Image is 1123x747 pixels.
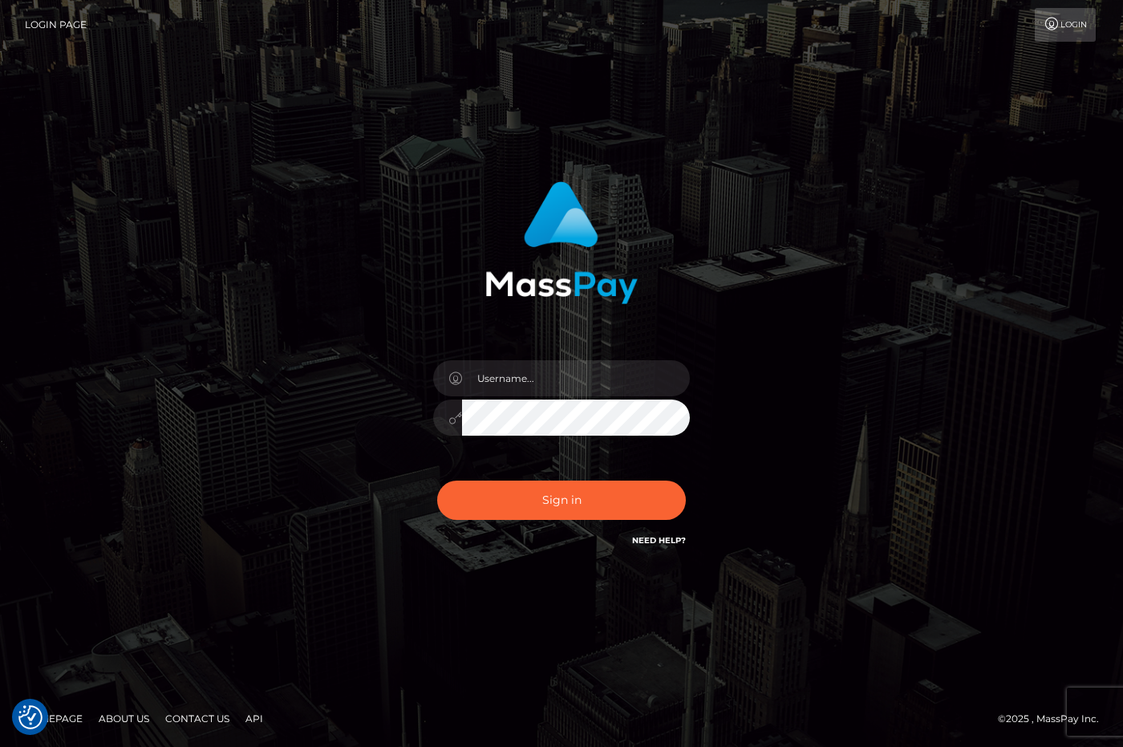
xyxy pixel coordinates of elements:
a: Homepage [18,706,89,731]
img: Revisit consent button [18,705,43,729]
a: About Us [92,706,156,731]
button: Consent Preferences [18,705,43,729]
input: Username... [462,360,690,396]
button: Sign in [437,481,686,520]
a: Need Help? [632,535,686,546]
a: Login [1035,8,1096,42]
a: Login Page [25,8,87,42]
img: MassPay Login [485,181,638,304]
a: Contact Us [159,706,236,731]
a: API [239,706,270,731]
div: © 2025 , MassPay Inc. [998,710,1111,728]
